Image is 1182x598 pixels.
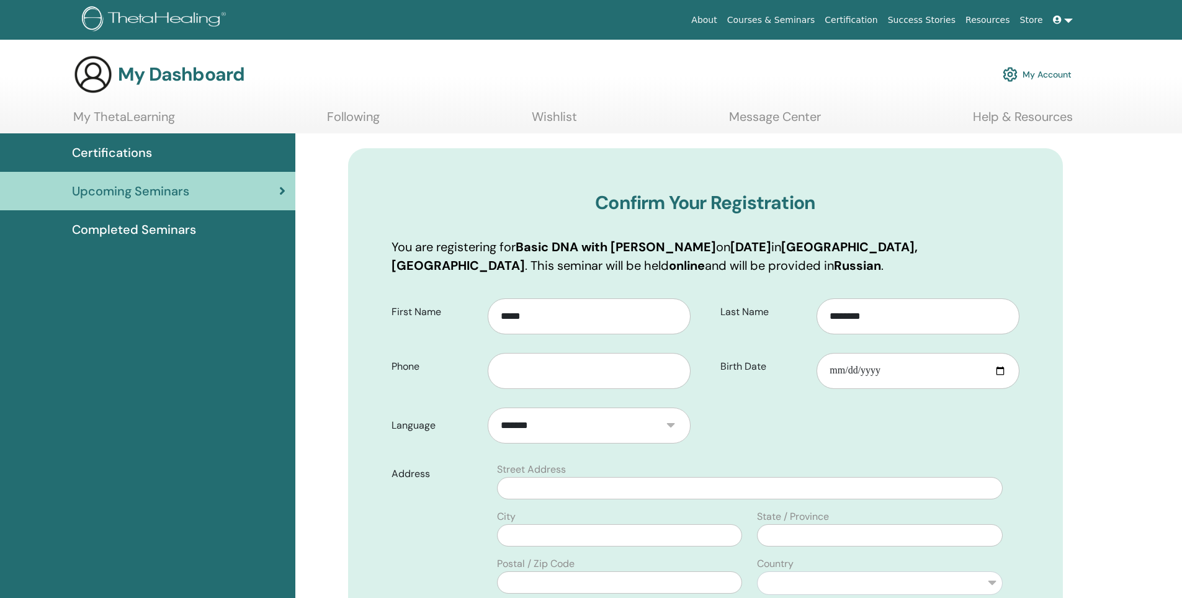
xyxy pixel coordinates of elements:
[392,192,1019,214] h3: Confirm Your Registration
[834,257,881,274] b: Russian
[72,143,152,162] span: Certifications
[669,257,705,274] b: online
[497,462,566,477] label: Street Address
[497,556,575,571] label: Postal / Zip Code
[382,414,488,437] label: Language
[73,55,113,94] img: generic-user-icon.jpg
[1015,9,1048,32] a: Store
[382,355,488,378] label: Phone
[973,109,1073,133] a: Help & Resources
[711,355,817,378] label: Birth Date
[392,238,1019,275] p: You are registering for on in . This seminar will be held and will be provided in .
[382,462,490,486] label: Address
[73,109,175,133] a: My ThetaLearning
[730,239,771,255] b: [DATE]
[729,109,821,133] a: Message Center
[72,220,196,239] span: Completed Seminars
[757,509,829,524] label: State / Province
[711,300,817,324] label: Last Name
[686,9,722,32] a: About
[960,9,1015,32] a: Resources
[382,300,488,324] label: First Name
[1003,64,1018,85] img: cog.svg
[497,509,516,524] label: City
[883,9,960,32] a: Success Stories
[820,9,882,32] a: Certification
[327,109,380,133] a: Following
[72,182,189,200] span: Upcoming Seminars
[118,63,244,86] h3: My Dashboard
[532,109,577,133] a: Wishlist
[516,239,716,255] b: Basic DNA with [PERSON_NAME]
[722,9,820,32] a: Courses & Seminars
[1003,61,1072,88] a: My Account
[757,556,794,571] label: Country
[82,6,230,34] img: logo.png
